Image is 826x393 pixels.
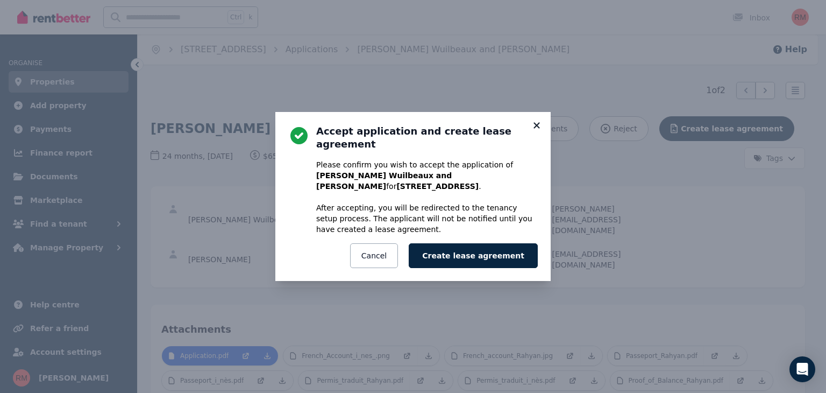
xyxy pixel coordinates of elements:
button: Cancel [350,243,398,268]
button: Create lease agreement [409,243,538,268]
b: [PERSON_NAME] Wuilbeaux and [PERSON_NAME] [316,171,452,191]
p: Please confirm you wish to accept the application of for . After accepting, you will be redirecte... [316,159,538,235]
h3: Accept application and create lease agreement [316,125,538,151]
b: [STREET_ADDRESS] [396,182,479,191]
div: Open Intercom Messenger [789,356,815,382]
